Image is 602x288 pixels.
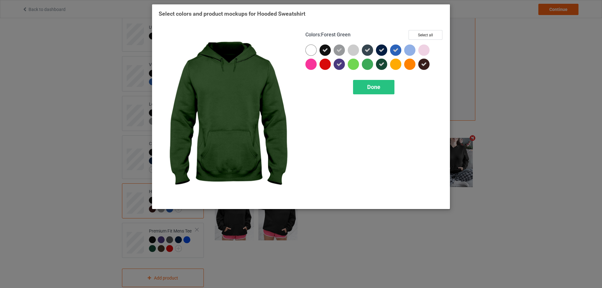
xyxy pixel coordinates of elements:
[409,30,442,40] button: Select all
[305,32,351,38] h4: :
[321,32,351,38] span: Forest Green
[367,84,380,90] span: Done
[305,32,320,38] span: Colors
[159,10,305,17] span: Select colors and product mockups for Hooded Sweatshirt
[159,30,297,202] img: regular.jpg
